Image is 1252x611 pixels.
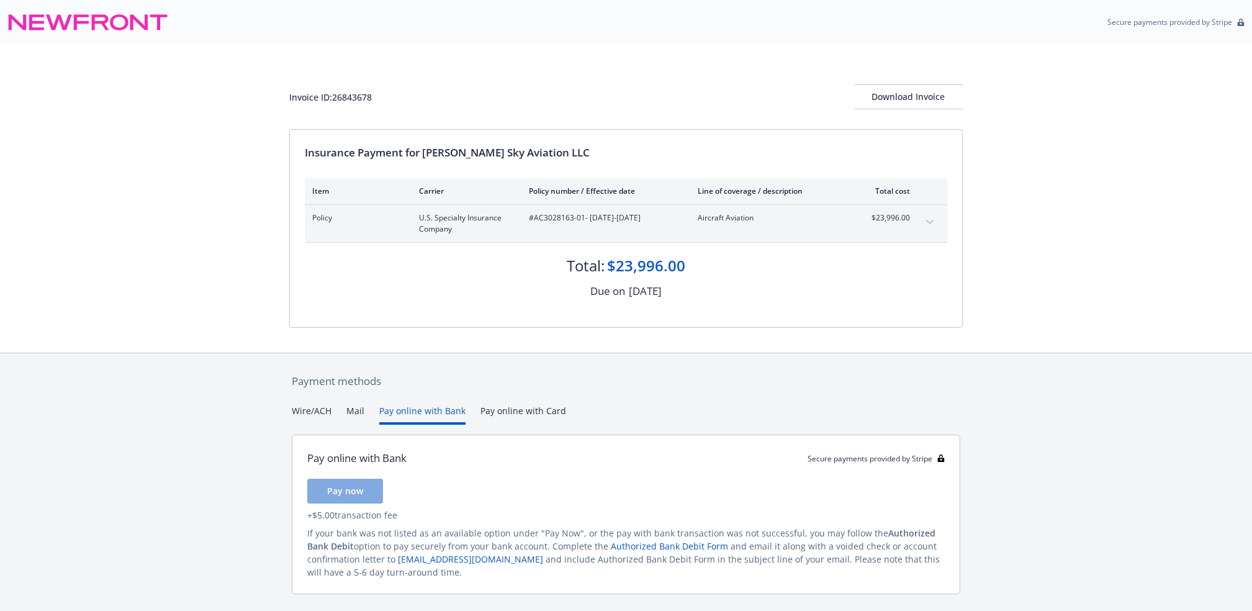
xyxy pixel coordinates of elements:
button: Pay now [307,479,383,504]
span: Policy [312,212,399,224]
button: expand content [920,212,940,232]
div: Total cost [863,186,910,196]
span: U.S. Specialty Insurance Company [419,212,509,235]
span: $23,996.00 [863,212,910,224]
div: Pay online with Bank [307,450,407,466]
div: Due on [590,283,625,299]
div: Secure payments provided by Stripe [808,453,945,464]
span: #AC3028163-01 - [DATE]-[DATE] [529,212,678,224]
div: Item [312,186,399,196]
button: Mail [346,404,364,425]
div: PolicyU.S. Specialty Insurance Company#AC3028163-01- [DATE]-[DATE]Aircraft Aviation$23,996.00expa... [305,205,947,242]
div: Carrier [419,186,509,196]
p: Secure payments provided by Stripe [1107,17,1232,27]
div: $23,996.00 [607,255,685,276]
button: Wire/ACH [292,404,331,425]
button: Download Invoice [854,84,963,109]
div: If your bank was not listed as an available option under "Pay Now", or the pay with bank transact... [307,527,945,579]
span: Authorized Bank Debit [307,527,935,552]
span: Pay now [327,485,363,497]
div: Insurance Payment for [PERSON_NAME] Sky Aviation LLC [305,145,947,161]
a: [EMAIL_ADDRESS][DOMAIN_NAME] [398,553,543,565]
span: Aircraft Aviation [698,212,844,224]
button: Pay online with Card [480,404,566,425]
div: Line of coverage / description [698,186,844,196]
div: + $5.00 transaction fee [307,509,945,522]
div: Download Invoice [854,85,963,109]
button: Pay online with Bank [379,404,466,425]
div: Payment methods [292,373,960,389]
a: Authorized Bank Debit Form [611,540,728,552]
div: Policy number / Effective date [529,186,678,196]
div: [DATE] [629,283,662,299]
div: Invoice ID: 26843678 [289,91,372,104]
div: Total: [567,255,605,276]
